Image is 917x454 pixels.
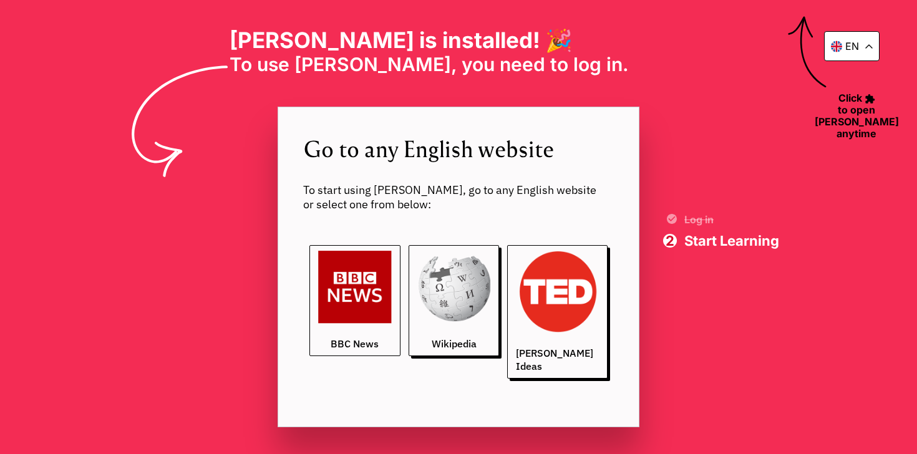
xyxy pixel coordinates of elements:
span: BBC News [331,337,379,350]
a: Wikipedia [409,245,500,357]
span: Log in [684,215,779,225]
span: To use [PERSON_NAME], you need to log in. ‎ ‎ ‎ ‎ ‎ ‎ ‎ ‎ ‎ ‎ ‎ ‎ [230,53,688,75]
img: bbc [318,251,392,324]
span: Go to any English website [303,132,614,164]
span: Click to open [PERSON_NAME] anytime [808,91,905,140]
span: To start using [PERSON_NAME], go to any English website or select one from below: [303,183,614,211]
a: [PERSON_NAME] Ideas [507,245,608,379]
p: en [845,40,859,52]
a: BBC News [309,245,400,357]
img: ted [516,251,599,334]
span: [PERSON_NAME] Ideas [516,347,599,373]
img: wikipedia [417,251,491,324]
h1: [PERSON_NAME] is installed! 🎉 [230,27,688,53]
span: Wikipedia [432,337,477,350]
span: Start Learning [684,234,779,248]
